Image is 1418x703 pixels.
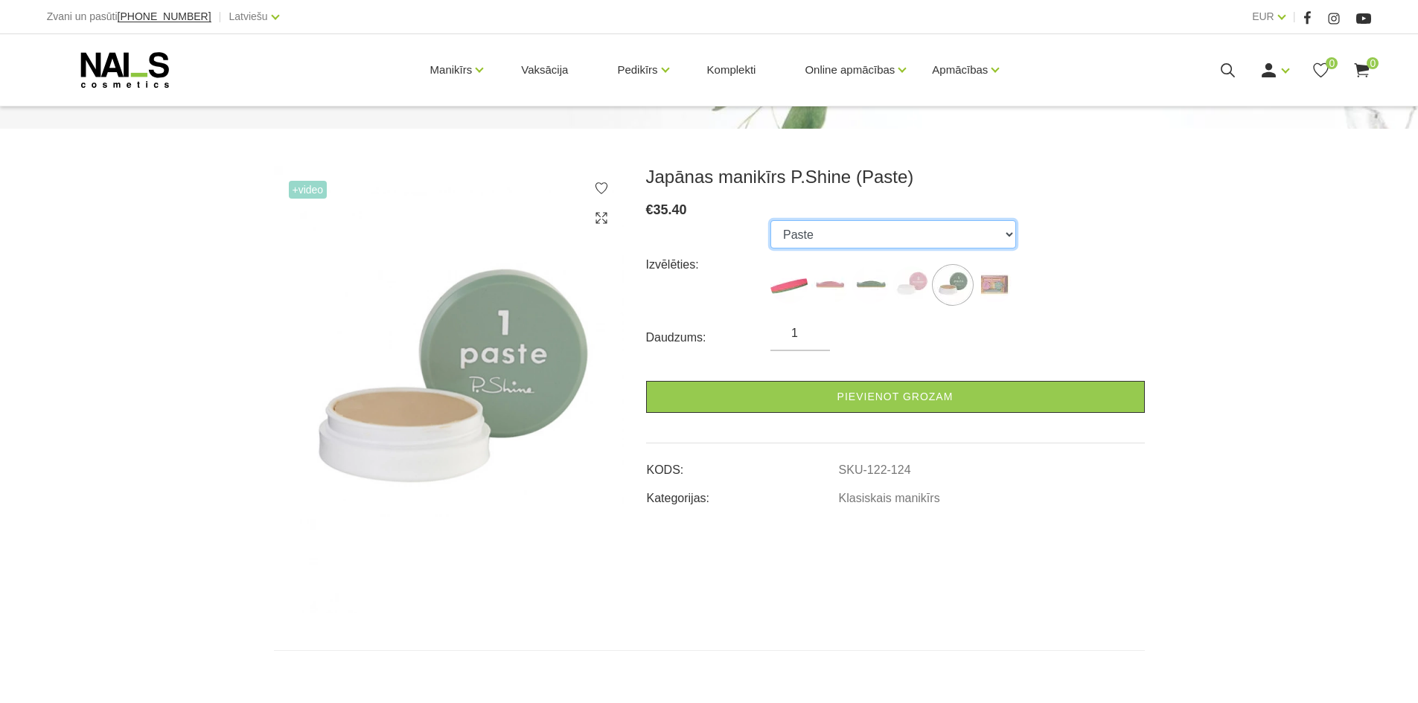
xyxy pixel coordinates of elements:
img: ... [975,266,1012,304]
img: Japānas manikīrs P.Shine [274,166,624,613]
a: 0 [1352,61,1371,80]
img: ... [852,266,890,304]
div: Zvani un pasūti [47,7,211,26]
span: +Video [289,181,328,199]
a: Manikīrs [430,40,473,100]
a: Komplekti [695,34,768,106]
img: ... [893,266,930,304]
a: Online apmācības [805,40,895,100]
img: ... [811,266,849,304]
a: SKU-122-124 [839,463,911,477]
a: [PHONE_NUMBER] [118,11,211,22]
a: Apmācības [932,40,988,100]
a: Pedikīrs [617,40,657,100]
a: Klasiskais manikīrs [839,492,940,505]
span: 35.40 [654,202,687,217]
span: [PHONE_NUMBER] [118,10,211,22]
span: | [219,7,222,26]
div: Izvēlēties: [646,253,771,277]
a: EUR [1252,7,1274,25]
a: Latviešu [229,7,268,25]
a: Pievienot grozam [646,381,1145,413]
td: KODS: [646,451,838,479]
div: Daudzums: [646,326,771,350]
h3: Japānas manikīrs P.Shine (Paste) [646,166,1145,188]
img: ... [934,266,971,304]
span: € [646,202,654,217]
span: | [1293,7,1296,26]
td: Kategorijas: [646,479,838,507]
a: Vaksācija [509,34,580,106]
span: 0 [1367,57,1379,69]
a: 0 [1312,61,1330,80]
span: 0 [1326,57,1338,69]
img: ... [770,266,808,304]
